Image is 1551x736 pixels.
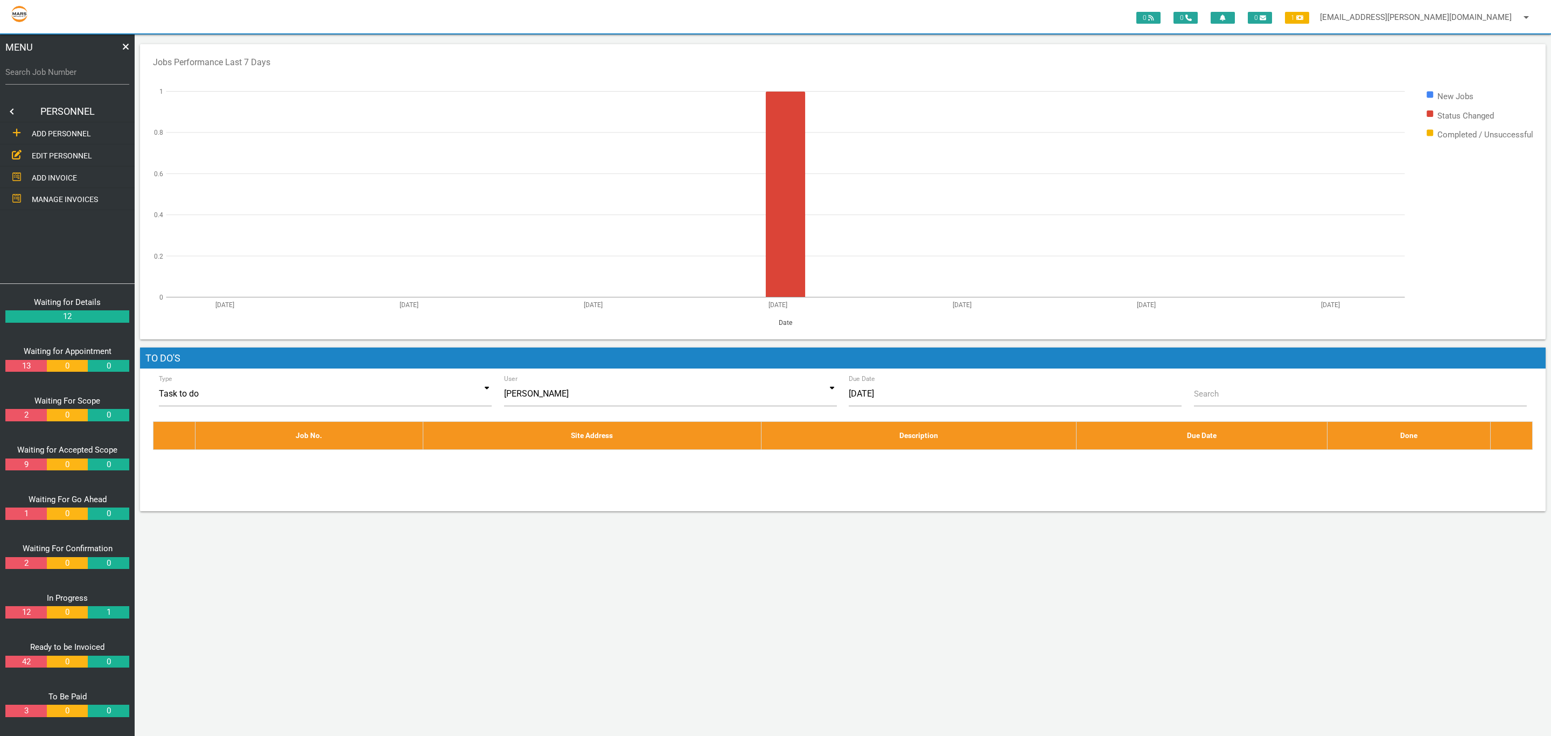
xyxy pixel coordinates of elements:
text: [DATE] [1321,301,1340,308]
a: 0 [47,409,88,421]
text: [DATE] [953,301,972,308]
a: Waiting For Scope [34,396,100,406]
text: Status Changed [1437,111,1494,121]
a: 0 [88,508,129,520]
span: ADD PERSONNEL [32,129,91,138]
text: [DATE] [215,301,234,308]
span: 0 [1173,12,1198,24]
a: Waiting For Go Ahead [29,495,107,504]
text: 0.2 [154,252,163,260]
a: 12 [5,606,46,619]
span: 0 [1136,12,1161,24]
text: 0.8 [154,129,163,136]
a: 1 [88,606,129,619]
a: 3 [5,705,46,717]
a: 0 [88,360,129,372]
label: Search [1194,388,1219,400]
span: MANAGE INVOICES [32,195,98,204]
label: Type [159,374,172,384]
th: Done [1327,422,1490,449]
a: Waiting for Accepted Scope [17,445,117,455]
a: 13 [5,360,46,372]
a: 42 [5,656,46,668]
a: 0 [47,508,88,520]
label: Search Job Number [5,66,129,79]
label: Due Date [849,374,875,384]
text: 0.6 [154,170,163,177]
a: PERSONNEL [22,101,113,122]
a: Waiting For Confirmation [23,544,113,553]
a: 2 [5,557,46,570]
a: 12 [5,310,129,323]
img: s3file [11,5,28,23]
span: 1 [1285,12,1309,24]
h1: To Do's [140,348,1546,369]
th: Due Date [1077,422,1328,449]
span: EDIT PERSONNEL [32,151,92,160]
a: 9 [5,459,46,471]
a: Waiting for Appointment [24,346,111,356]
text: 0 [159,294,163,301]
a: 0 [47,459,88,471]
a: 1 [5,508,46,520]
text: [DATE] [768,301,787,308]
a: 0 [47,656,88,668]
th: Description [761,422,1077,449]
text: 1 [159,88,163,95]
span: ADD INVOICE [32,173,77,182]
a: 0 [88,656,129,668]
label: User [504,374,518,384]
text: [DATE] [1137,301,1156,308]
a: 2 [5,409,46,421]
a: 0 [47,360,88,372]
th: Site Address [423,422,761,449]
a: 0 [88,459,129,471]
a: Waiting for Details [34,297,101,307]
text: New Jobs [1437,92,1473,101]
a: In Progress [47,593,88,603]
a: 0 [47,606,88,619]
text: Date [779,318,792,326]
text: Jobs Performance Last 7 Days [153,57,270,67]
th: Job No. [195,422,423,449]
a: 0 [88,409,129,421]
a: 0 [47,557,88,570]
a: To Be Paid [48,692,87,702]
text: [DATE] [584,301,603,308]
text: 0.4 [154,211,163,219]
text: [DATE] [400,301,418,308]
a: 0 [88,557,129,570]
span: 0 [1248,12,1272,24]
text: Completed / Unsuccessful [1437,130,1533,140]
a: 0 [47,705,88,717]
span: MENU [5,40,33,54]
a: Ready to be Invoiced [30,642,104,652]
a: 0 [88,705,129,717]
